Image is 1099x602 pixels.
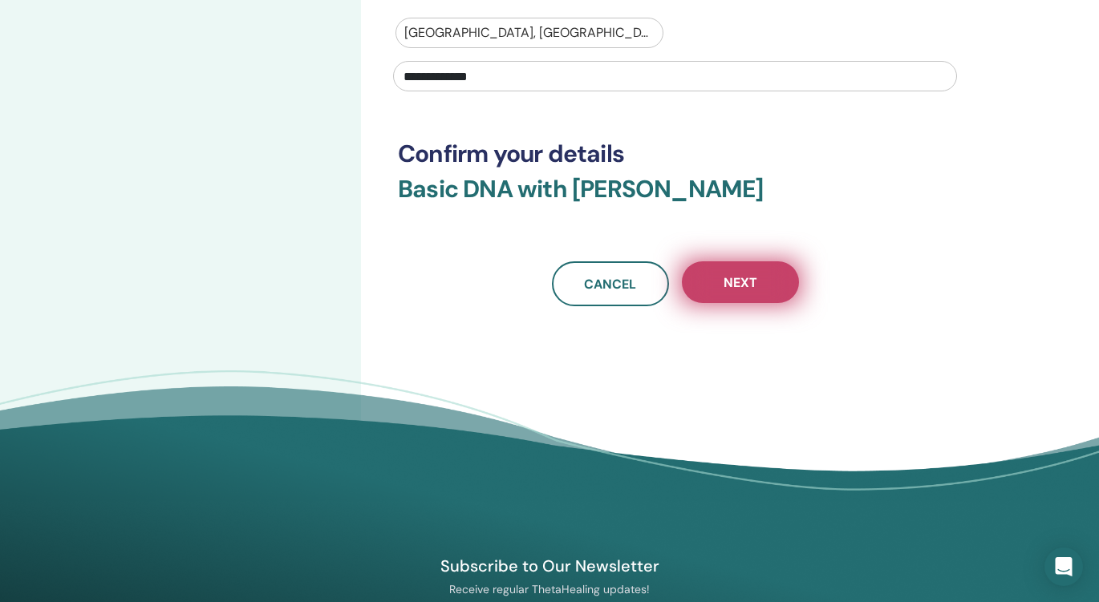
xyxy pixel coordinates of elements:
[682,261,799,303] button: Next
[364,582,735,596] p: Receive regular ThetaHealing updates!
[398,175,952,223] h3: Basic DNA with [PERSON_NAME]
[364,556,735,576] h4: Subscribe to Our Newsletter
[552,261,669,306] a: Cancel
[584,276,636,293] span: Cancel
[398,139,952,168] h3: Confirm your details
[724,274,757,291] span: Next
[1044,547,1083,586] div: Open Intercom Messenger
